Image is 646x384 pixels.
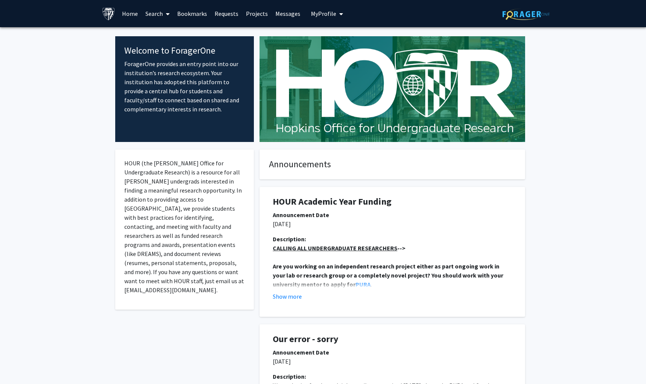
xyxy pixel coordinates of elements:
p: HOUR (the [PERSON_NAME] Office for Undergraduate Research) is a resource for all [PERSON_NAME] un... [124,159,245,295]
div: Description: [273,234,512,244]
div: Announcement Date [273,210,512,219]
img: Cover Image [260,36,525,142]
iframe: Chat [6,350,32,378]
h4: Announcements [269,159,516,170]
p: [DATE] [273,219,512,228]
a: Search [142,0,173,27]
a: Home [118,0,142,27]
h1: HOUR Academic Year Funding [273,196,512,207]
h1: Our error - sorry [273,334,512,345]
img: ForagerOne Logo [502,8,550,20]
u: CALLING ALL UNDERGRADUATE RESEARCHERS [273,244,397,252]
img: Johns Hopkins University Logo [102,7,115,20]
a: Bookmarks [173,0,211,27]
p: . [273,262,512,289]
strong: --> [273,244,405,252]
button: Show more [273,292,302,301]
div: Description: [273,372,512,381]
a: Messages [272,0,304,27]
p: [DATE] [273,357,512,366]
span: My Profile [311,10,336,17]
h4: Welcome to ForagerOne [124,45,245,56]
strong: Are you working on an independent research project either as part ongoing work in your lab or res... [273,262,504,288]
a: PURA [355,281,371,288]
div: Announcement Date [273,348,512,357]
a: Requests [211,0,242,27]
a: Projects [242,0,272,27]
p: ForagerOne provides an entry point into our institution’s research ecosystem. Your institution ha... [124,59,245,114]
